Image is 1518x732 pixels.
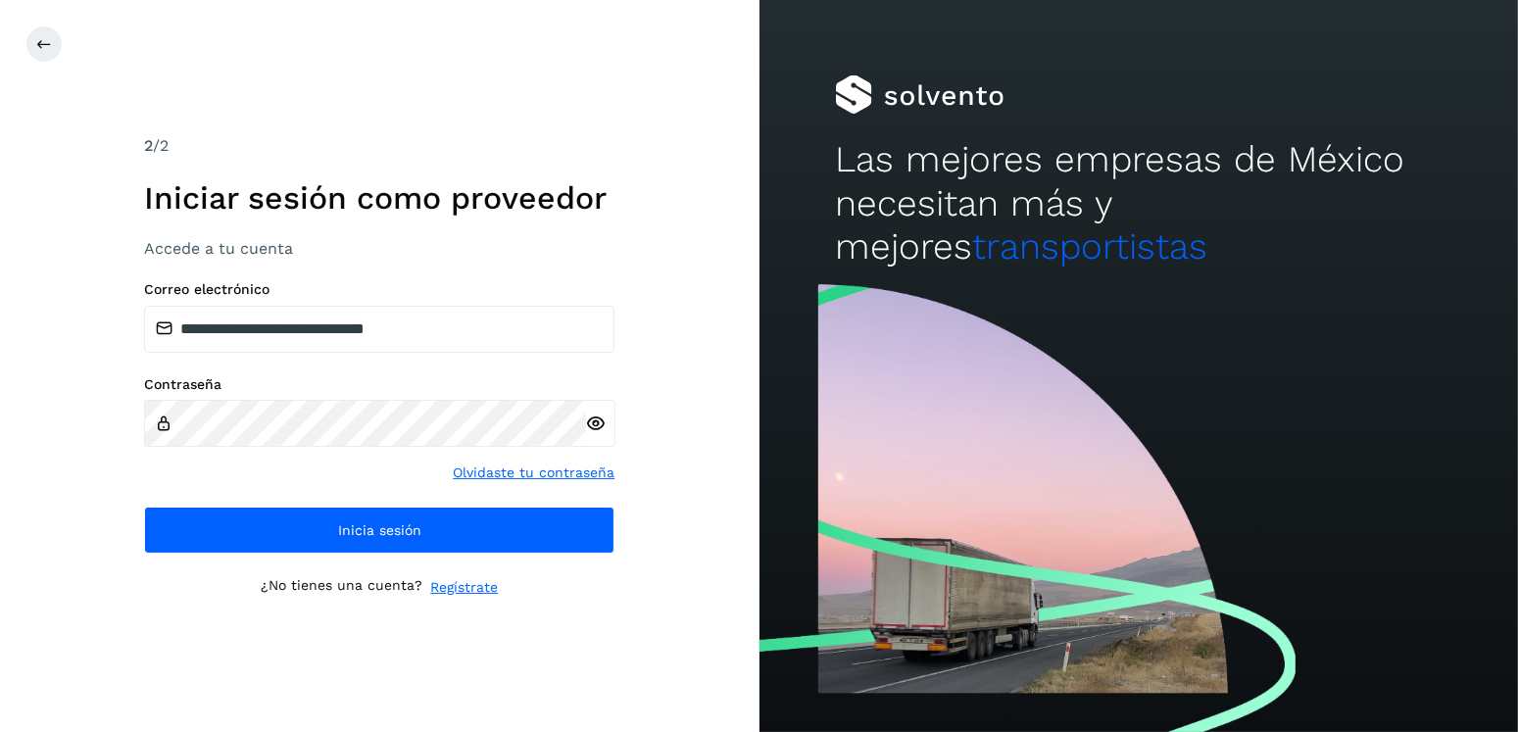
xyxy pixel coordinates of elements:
a: Regístrate [430,577,498,598]
span: Inicia sesión [338,523,421,537]
span: 2 [144,136,153,155]
div: /2 [144,134,614,158]
button: Inicia sesión [144,507,614,554]
p: ¿No tienes una cuenta? [261,577,422,598]
h3: Accede a tu cuenta [144,239,614,258]
h2: Las mejores empresas de México necesitan más y mejores [835,138,1443,268]
a: Olvidaste tu contraseña [453,463,614,483]
label: Correo electrónico [144,281,614,298]
h1: Iniciar sesión como proveedor [144,179,614,217]
label: Contraseña [144,376,614,393]
span: transportistas [972,225,1207,268]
